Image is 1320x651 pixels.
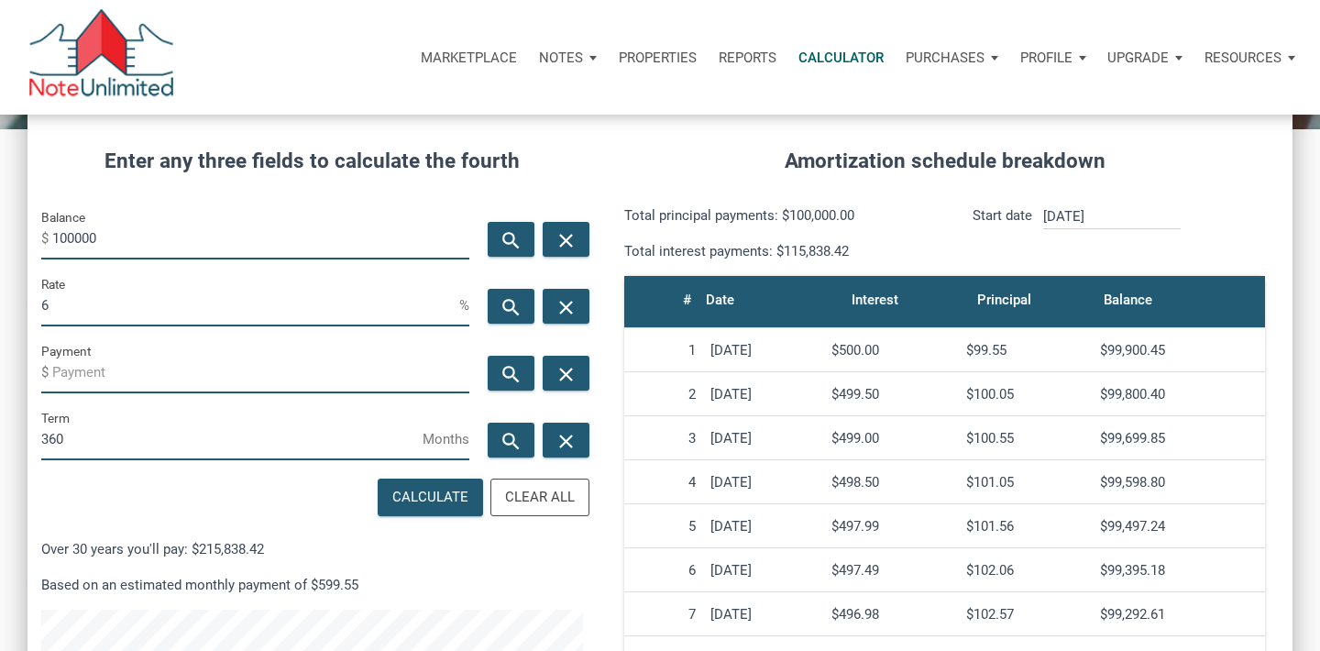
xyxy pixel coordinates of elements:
[41,146,583,177] h4: Enter any three fields to calculate the fourth
[710,342,817,359] div: [DATE]
[710,606,817,623] div: [DATE]
[1009,30,1097,85] button: Profile
[543,356,589,391] button: close
[831,518,951,535] div: $497.99
[392,487,468,508] div: Calculate
[490,479,589,516] button: Clear All
[710,474,817,491] div: [DATE]
[500,229,522,252] i: search
[41,358,52,387] span: $
[459,291,469,320] span: %
[977,287,1031,313] div: Principal
[421,50,517,66] p: Marketplace
[41,285,459,326] input: Rate
[1096,30,1193,85] button: Upgrade
[966,430,1086,447] div: $100.55
[1100,430,1258,447] div: $99,699.85
[831,474,951,491] div: $498.50
[966,606,1086,623] div: $102.57
[41,419,423,460] input: Term
[787,30,895,85] a: Calculator
[410,30,528,85] button: Marketplace
[41,574,583,596] p: Based on an estimated monthly payment of $599.55
[610,146,1279,177] h4: Amortization schedule breakdown
[966,342,1086,359] div: $99.55
[708,30,787,85] button: Reports
[52,218,469,259] input: Balance
[543,289,589,324] button: close
[831,342,951,359] div: $500.00
[378,479,483,516] button: Calculate
[1100,386,1258,403] div: $99,800.40
[41,407,70,429] label: Term
[1100,342,1258,359] div: $99,900.45
[895,30,1009,85] button: Purchases
[555,363,577,386] i: close
[543,222,589,257] button: close
[632,474,696,491] div: 4
[500,296,522,319] i: search
[488,356,534,391] button: search
[831,562,951,579] div: $497.49
[1100,474,1258,491] div: $99,598.80
[1107,50,1169,66] p: Upgrade
[632,562,696,579] div: 6
[500,430,522,453] i: search
[624,204,931,226] p: Total principal payments: $100,000.00
[831,386,951,403] div: $499.50
[1193,30,1306,85] button: Resources
[973,204,1032,262] p: Start date
[555,229,577,252] i: close
[41,224,52,253] span: $
[831,606,951,623] div: $496.98
[632,386,696,403] div: 2
[710,562,817,579] div: [DATE]
[500,363,522,386] i: search
[1020,50,1072,66] p: Profile
[41,340,91,362] label: Payment
[608,30,708,85] a: Properties
[528,30,608,85] button: Notes
[683,287,691,313] div: #
[710,518,817,535] div: [DATE]
[798,50,884,66] p: Calculator
[1100,518,1258,535] div: $99,497.24
[488,423,534,458] button: search
[632,430,696,447] div: 3
[966,474,1086,491] div: $101.05
[488,289,534,324] button: search
[906,50,984,66] p: Purchases
[852,287,898,313] div: Interest
[706,287,734,313] div: Date
[1104,287,1152,313] div: Balance
[1100,562,1258,579] div: $99,395.18
[41,538,583,560] p: Over 30 years you'll pay: $215,838.42
[52,352,469,393] input: Payment
[632,342,696,359] div: 1
[831,430,951,447] div: $499.00
[624,240,931,262] p: Total interest payments: $115,838.42
[423,425,469,454] span: Months
[710,430,817,447] div: [DATE]
[966,562,1086,579] div: $102.06
[539,50,583,66] p: Notes
[966,386,1086,403] div: $100.05
[41,206,85,228] label: Balance
[632,606,696,623] div: 7
[505,487,575,508] div: Clear All
[488,222,534,257] button: search
[966,518,1086,535] div: $101.56
[27,9,175,105] img: NoteUnlimited
[710,386,817,403] div: [DATE]
[632,518,696,535] div: 5
[1100,606,1258,623] div: $99,292.61
[719,50,776,66] p: Reports
[555,296,577,319] i: close
[41,273,65,295] label: Rate
[1204,50,1281,66] p: Resources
